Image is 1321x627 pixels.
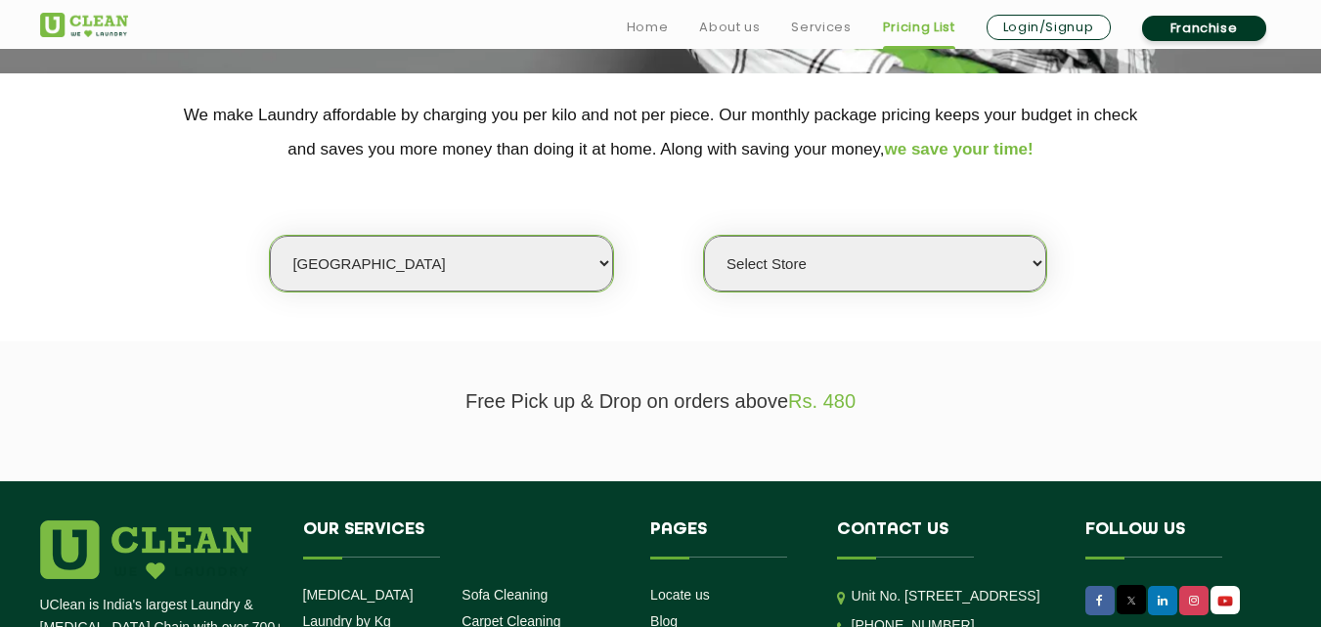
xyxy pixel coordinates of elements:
[837,520,1056,558] h4: Contact us
[883,16,955,39] a: Pricing List
[852,585,1056,607] p: Unit No. [STREET_ADDRESS]
[1142,16,1266,41] a: Franchise
[1085,520,1257,558] h4: Follow us
[303,587,414,603] a: [MEDICAL_DATA]
[788,390,856,412] span: Rs. 480
[650,520,808,558] h4: Pages
[791,16,851,39] a: Services
[885,140,1034,158] span: we save your time!
[699,16,760,39] a: About us
[40,390,1282,413] p: Free Pick up & Drop on orders above
[303,520,622,558] h4: Our Services
[40,98,1282,166] p: We make Laundry affordable by charging you per kilo and not per piece. Our monthly package pricin...
[40,520,251,579] img: logo.png
[40,13,128,37] img: UClean Laundry and Dry Cleaning
[987,15,1111,40] a: Login/Signup
[462,587,548,603] a: Sofa Cleaning
[650,587,710,603] a: Locate us
[627,16,669,39] a: Home
[1212,591,1238,611] img: UClean Laundry and Dry Cleaning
